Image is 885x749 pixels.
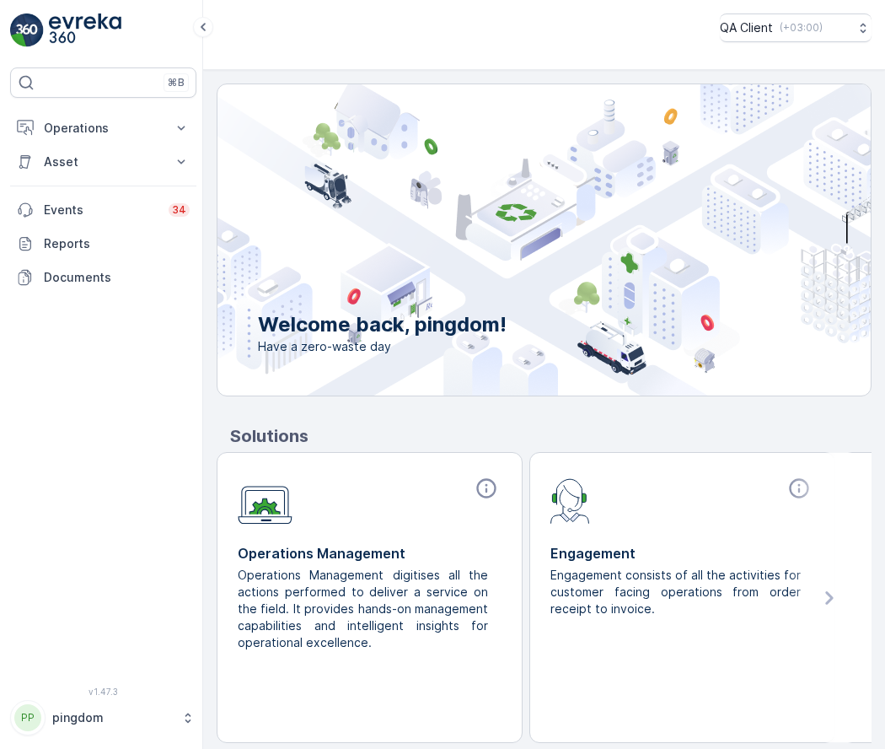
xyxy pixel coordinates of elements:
p: Solutions [230,423,872,449]
a: Reports [10,227,196,261]
img: city illustration [142,84,871,396]
img: logo_light-DOdMpM7g.png [49,13,121,47]
div: PP [14,704,41,731]
p: Engagement [550,543,814,563]
button: QA Client(+03:00) [720,13,872,42]
img: logo [10,13,44,47]
p: Asset [44,154,163,170]
p: Operations [44,120,163,137]
p: ( +03:00 ) [780,21,823,35]
span: v 1.47.3 [10,687,196,697]
button: PPpingdom [10,700,196,736]
p: Documents [44,269,190,286]
button: Operations [10,111,196,145]
img: module-icon [238,477,292,525]
p: Events [44,202,158,218]
p: Operations Management digitises all the actions performed to deliver a service on the field. It p... [238,567,488,651]
a: Events34 [10,193,196,227]
p: Welcome back, pingdom! [258,311,507,338]
span: Have a zero-waste day [258,338,507,355]
img: module-icon [550,477,590,524]
p: pingdom [52,709,173,726]
p: QA Client [720,19,773,36]
p: Operations Management [238,543,501,563]
p: Reports [44,235,190,252]
p: Engagement consists of all the activities for customer facing operations from order receipt to in... [550,567,801,617]
p: ⌘B [168,76,185,89]
p: 34 [172,203,186,217]
button: Asset [10,145,196,179]
a: Documents [10,261,196,294]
